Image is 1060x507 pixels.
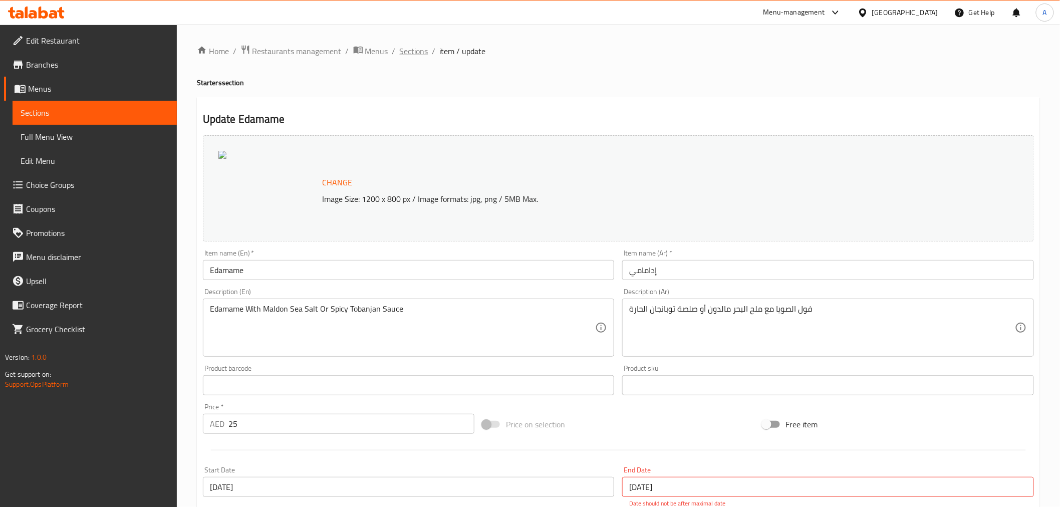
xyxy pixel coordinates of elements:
input: Enter name En [203,260,615,280]
span: Branches [26,59,169,71]
input: Please enter price [228,414,474,434]
a: Menus [353,45,388,58]
a: Support.OpsPlatform [5,378,69,391]
a: Choice Groups [4,173,177,197]
a: Menu disclaimer [4,245,177,269]
span: 1.0.0 [31,351,47,364]
span: Edit Restaurant [26,35,169,47]
span: Grocery Checklist [26,323,169,335]
div: [GEOGRAPHIC_DATA] [872,7,938,18]
a: Upsell [4,269,177,293]
div: Menu-management [763,7,825,19]
span: Sections [21,107,169,119]
span: Choice Groups [26,179,169,191]
input: Please enter product barcode [203,375,615,395]
a: Full Menu View [13,125,177,149]
p: Image Size: 1200 x 800 px / Image formats: jpg, png / 5MB Max. [319,193,919,205]
span: Menus [365,45,388,57]
a: Promotions [4,221,177,245]
a: Edit Restaurant [4,29,177,53]
li: / [346,45,349,57]
li: / [392,45,396,57]
a: Sections [400,45,428,57]
textarea: Edamame With Maldon Sea Salt Or Spicy Tobanjan Sauce [210,304,596,352]
input: Please enter product sku [622,375,1034,395]
span: Version: [5,351,30,364]
a: Sections [13,101,177,125]
span: Menu disclaimer [26,251,169,263]
button: Change [319,172,357,193]
a: Home [197,45,229,57]
span: Full Menu View [21,131,169,143]
a: Grocery Checklist [4,317,177,341]
textarea: فول الصويا مع ملح البحر مالدون أو صلصة توبانجان الحارة [629,304,1015,352]
span: Promotions [26,227,169,239]
a: Coverage Report [4,293,177,317]
span: Edit Menu [21,155,169,167]
span: Coverage Report [26,299,169,311]
a: Restaurants management [240,45,342,58]
a: Menus [4,77,177,101]
span: Coupons [26,203,169,215]
span: Upsell [26,275,169,287]
li: / [432,45,436,57]
span: Free item [786,418,818,430]
span: Restaurants management [252,45,342,57]
nav: breadcrumb [197,45,1040,58]
li: / [233,45,236,57]
span: Get support on: [5,368,51,381]
span: A [1043,7,1047,18]
h2: Update Edamame [203,112,1034,127]
span: Price on selection [506,418,565,430]
span: Menus [28,83,169,95]
span: Change [323,175,353,190]
input: Enter name Ar [622,260,1034,280]
span: item / update [440,45,486,57]
h4: Starters section [197,78,1040,88]
a: Edit Menu [13,149,177,173]
a: Coupons [4,197,177,221]
p: AED [210,418,224,430]
img: AD4B636ECBE7503B81DFE11166371FC4 [218,151,226,159]
a: Branches [4,53,177,77]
